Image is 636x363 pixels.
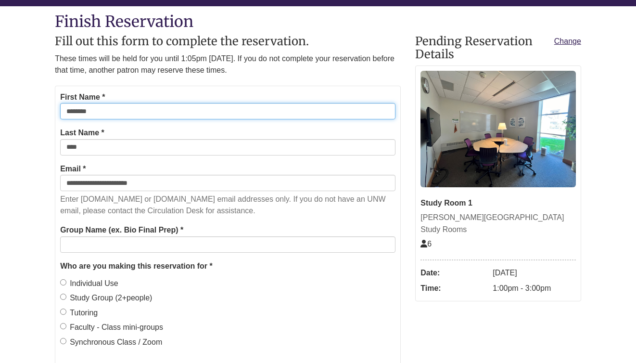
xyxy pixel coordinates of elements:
[55,35,401,48] h2: Fill out this form to complete the reservation.
[60,163,86,175] label: Email *
[420,281,488,296] dt: Time:
[60,127,104,139] label: Last Name *
[493,281,576,296] dd: 1:00pm - 3:00pm
[415,35,581,61] h2: Pending Reservation Details
[60,279,66,285] input: Individual Use
[60,309,66,315] input: Tutoring
[493,265,576,281] dd: [DATE]
[60,321,163,334] label: Faculty - Class mini-groups
[420,211,576,236] div: [PERSON_NAME][GEOGRAPHIC_DATA] Study Rooms
[60,277,118,290] label: Individual Use
[420,71,576,187] img: Study Room 1
[420,240,432,248] span: The capacity of this space
[60,336,162,349] label: Synchronous Class / Zoom
[420,197,576,209] div: Study Room 1
[60,323,66,329] input: Faculty - Class mini-groups
[60,294,66,300] input: Study Group (2+people)
[55,53,401,76] p: These times will be held for you until 1:05pm [DATE]. If you do not complete your reservation bef...
[60,194,395,217] p: Enter [DOMAIN_NAME] or [DOMAIN_NAME] email addresses only. If you do not have an UNW email, pleas...
[60,307,98,319] label: Tutoring
[554,35,581,48] a: Change
[60,338,66,344] input: Synchronous Class / Zoom
[55,13,581,30] h1: Finish Reservation
[60,292,152,304] label: Study Group (2+people)
[420,265,488,281] dt: Date:
[60,91,105,104] label: First Name *
[60,260,395,272] legend: Who are you making this reservation for *
[60,224,183,236] label: Group Name (ex. Bio Final Prep) *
